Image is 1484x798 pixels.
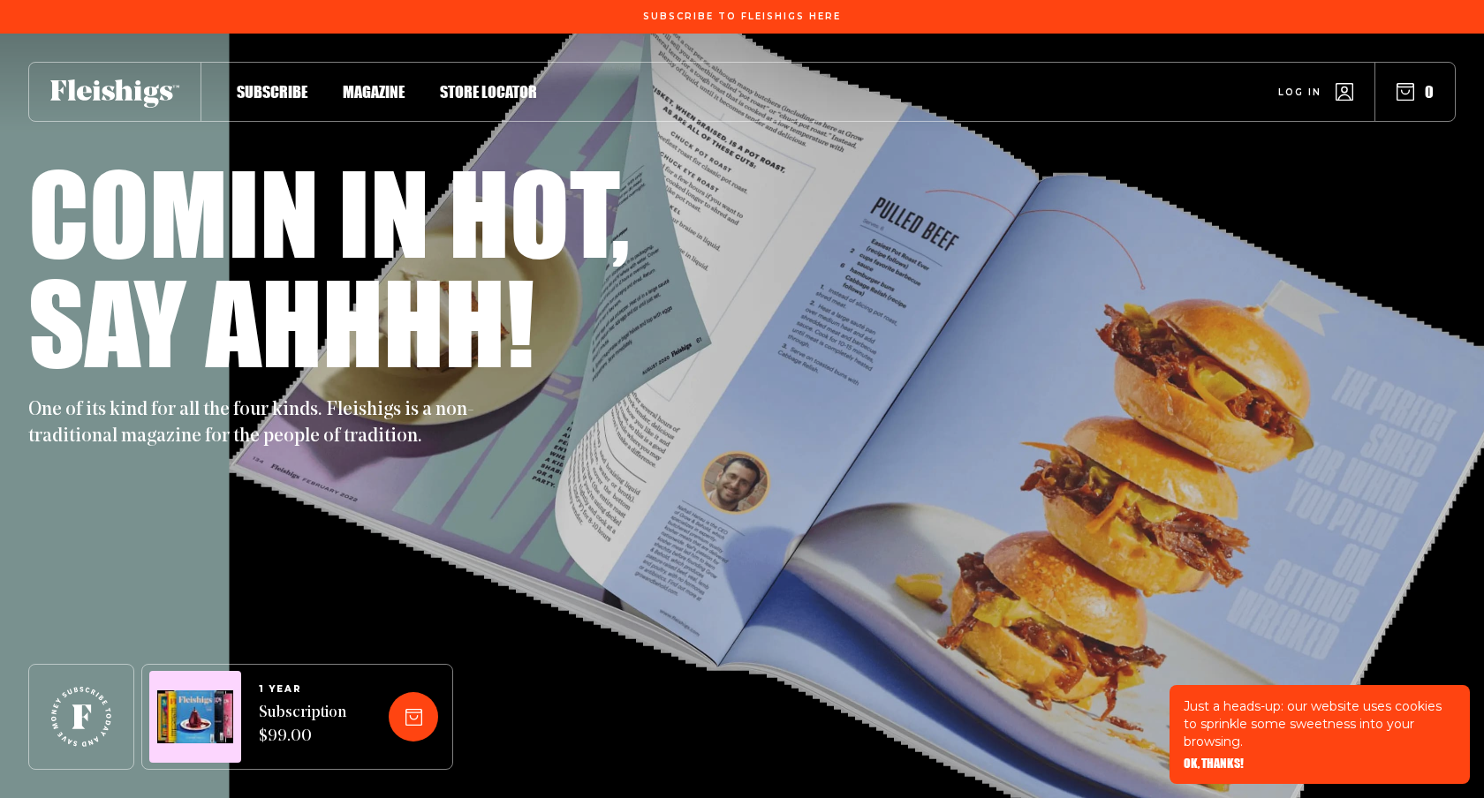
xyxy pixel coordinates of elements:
a: Log in [1278,83,1353,101]
span: Log in [1278,86,1321,99]
span: Subscription $99.00 [259,702,346,749]
p: One of its kind for all the four kinds. Fleishigs is a non-traditional magazine for the people of... [28,397,488,450]
img: Magazines image [157,690,233,744]
a: 1 YEARSubscription $99.00 [259,684,346,749]
p: Just a heads-up: our website uses cookies to sprinkle some sweetness into your browsing. [1184,697,1456,750]
h1: Say ahhhh! [28,267,534,376]
a: Subscribe [237,79,307,103]
span: Subscribe [237,82,307,102]
span: 1 YEAR [259,684,346,695]
button: OK, THANKS! [1184,757,1244,770]
span: Subscribe To Fleishigs Here [643,11,841,22]
button: 0 [1397,82,1434,102]
h1: Comin in hot, [28,157,630,267]
a: Store locator [440,79,537,103]
span: Store locator [440,82,537,102]
a: Subscribe To Fleishigs Here [640,11,844,20]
